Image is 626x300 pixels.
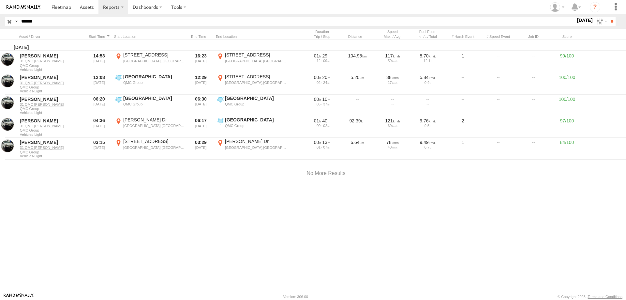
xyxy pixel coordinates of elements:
div: 100/100 [552,95,582,116]
div: [GEOGRAPHIC_DATA] [225,117,287,123]
div: [810s] 21/08/2025 03:15 - 21/08/2025 03:29 [307,139,337,145]
div: Click to Sort [341,34,374,39]
span: 01 [314,53,321,58]
div: 1 [447,138,479,159]
div: [GEOGRAPHIC_DATA] [225,95,287,101]
div: [GEOGRAPHIC_DATA] [123,95,185,101]
div: 12:29 [DATE] [188,74,213,94]
a: 31 QMC [PERSON_NAME] [20,59,83,63]
div: 97/100 [552,117,582,137]
div: Click to Sort [188,34,213,39]
div: 9.49 [412,139,443,145]
div: [GEOGRAPHIC_DATA],[GEOGRAPHIC_DATA] [123,59,185,63]
div: [STREET_ADDRESS] [123,52,185,58]
div: 0.9 [412,81,443,85]
span: 02 [317,81,322,85]
div: [GEOGRAPHIC_DATA],[GEOGRAPHIC_DATA] [225,145,287,150]
label: Search Query [14,17,19,26]
div: [GEOGRAPHIC_DATA],[GEOGRAPHIC_DATA] [225,80,287,85]
div: Version: 306.00 [283,295,308,299]
a: View Asset in Asset Management [1,139,14,152]
div: [PERSON_NAME] [20,96,83,102]
div: Muhammad Salman [548,2,567,12]
div: 59 [377,59,408,63]
a: Terms and Conditions [588,295,622,299]
div: 03:15 [DATE] [87,138,112,159]
div: QMC Group [225,123,287,128]
span: Filter Results to this Group [20,154,83,158]
div: [PERSON_NAME] [20,74,83,80]
div: 38 [377,74,408,80]
div: [STREET_ADDRESS] [225,52,287,58]
div: 5.84 [412,74,443,80]
span: QMC Group [20,85,83,89]
div: [612s] 21/08/2025 06:20 - 21/08/2025 06:30 [307,96,337,102]
div: 104.95 [341,52,374,72]
div: 17 [377,81,408,85]
span: 20 [322,75,331,80]
div: 14:53 [DATE] [87,52,112,72]
div: 5.20 [341,74,374,94]
a: Visit our Website [4,293,34,300]
span: 07 [323,145,329,149]
div: 1 [447,52,479,72]
span: QMC Group [20,64,83,68]
span: Filter Results to this Group [20,133,83,136]
div: 84/100 [552,138,582,159]
span: Filter Results to this Group [20,68,83,71]
div: [PERSON_NAME] [20,53,83,59]
div: 03:29 [DATE] [188,138,213,159]
div: [PERSON_NAME] Dr [123,117,185,123]
span: 00 [314,75,321,80]
label: Click to View Event Location [114,74,186,94]
label: Click to View Event Location [216,74,288,94]
a: 31 QMC [PERSON_NAME] [20,145,83,150]
div: [GEOGRAPHIC_DATA],[GEOGRAPHIC_DATA] [123,123,185,128]
label: Click to View Event Location [216,117,288,137]
span: QMC Group [20,128,83,132]
div: [PERSON_NAME] [20,118,83,124]
div: Score [552,34,582,39]
span: 05 [317,102,322,106]
label: Click to View Event Location [114,117,186,137]
div: 6.64 [341,138,374,159]
div: QMC Group [123,80,185,85]
div: [GEOGRAPHIC_DATA] [123,74,185,80]
div: 06:20 [DATE] [87,95,112,116]
div: 04:36 [DATE] [87,117,112,137]
span: 09 [323,59,329,63]
span: 00 [317,124,322,128]
div: 69 [377,124,408,128]
div: [1245s] 21/08/2025 12:08 - 21/08/2025 12:29 [307,74,337,80]
label: Click to View Event Location [114,95,186,116]
span: 01 [314,118,321,123]
div: 121 [377,118,408,124]
label: Search Filter Options [594,17,608,26]
label: Click to View Event Location [114,52,186,72]
div: [5391s] 21/08/2025 14:53 - 21/08/2025 16:23 [307,53,337,59]
span: Filter Results to this Group [20,89,83,93]
div: 16:23 [DATE] [188,52,213,72]
span: 12 [317,59,322,63]
i: ? [590,2,600,12]
a: 31 QMC [PERSON_NAME] [20,81,83,85]
div: 92.39 [341,117,374,137]
div: [6041s] 21/08/2025 04:36 - 21/08/2025 06:17 [307,118,337,124]
span: 00 [314,97,321,102]
div: [PERSON_NAME] [20,139,83,145]
a: View Asset in Asset Management [1,53,14,66]
span: 02 [323,124,329,128]
a: View Asset in Asset Management [1,96,14,109]
span: 01 [317,145,322,149]
span: Filter Results to this Group [20,111,83,115]
div: 06:17 [DATE] [188,117,213,137]
div: 9.76 [412,118,443,124]
div: 12.1 [412,59,443,63]
span: 13 [322,140,331,145]
div: 117 [377,53,408,59]
span: 24 [323,81,329,85]
label: [DATE] [576,17,594,24]
div: 0.7 [412,145,443,149]
span: QMC Group [20,150,83,154]
div: 9.5 [412,124,443,128]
